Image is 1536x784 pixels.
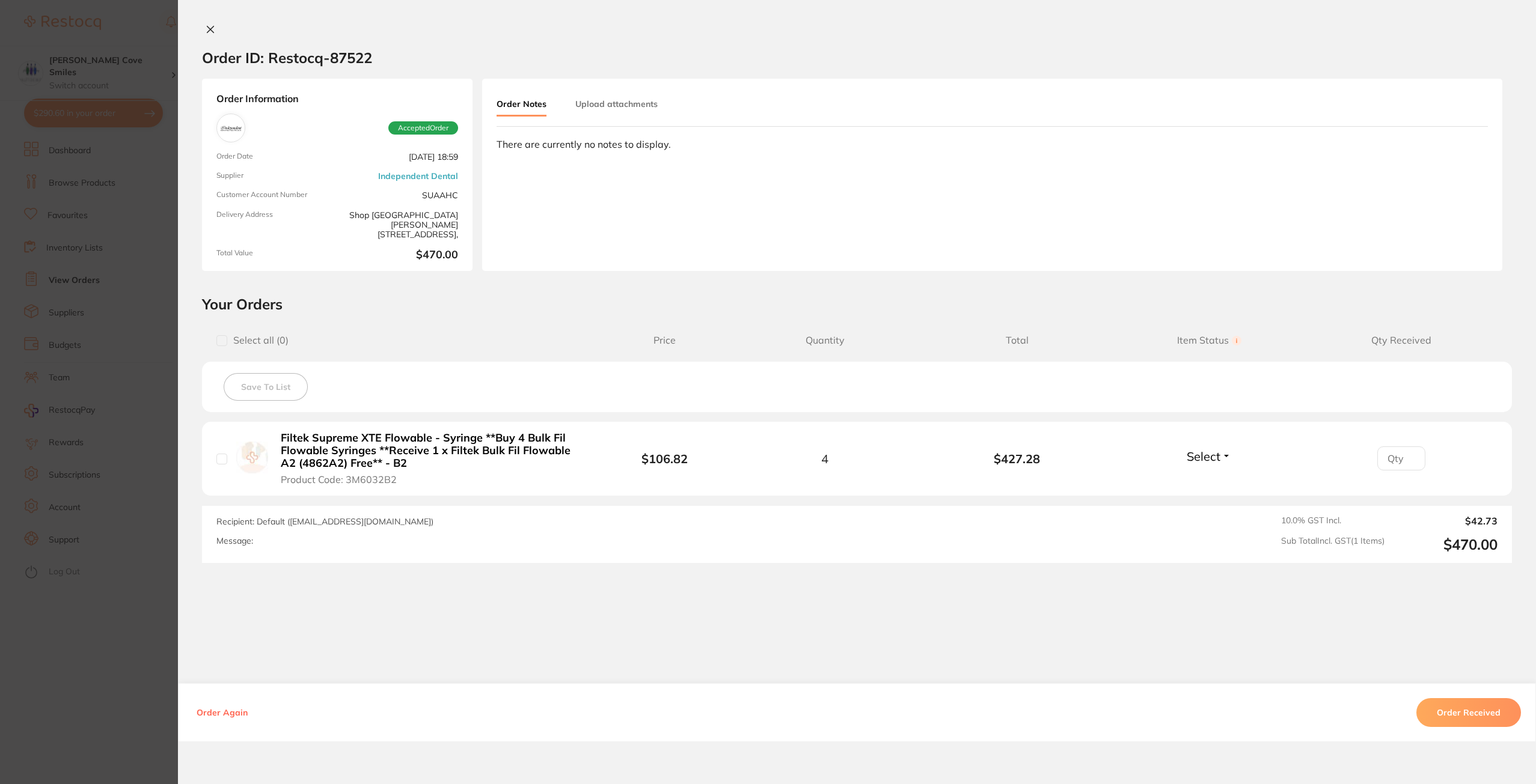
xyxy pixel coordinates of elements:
input: Qty [1377,446,1425,470]
span: Price [601,335,729,346]
h2: Your Orders [202,295,1512,313]
b: $427.28 [921,452,1113,466]
button: Order Notes [497,93,546,117]
output: $42.73 [1394,515,1498,526]
span: Sub Total Incl. GST ( 1 Items) [1281,536,1385,553]
button: Select [1183,449,1235,464]
button: Save To List [224,373,308,401]
span: Delivery Address [216,210,332,239]
b: $106.82 [641,451,688,466]
span: Qty Received [1305,335,1498,346]
span: Customer Account Number [216,190,332,200]
strong: Order Information [216,93,458,104]
b: Filtek Supreme XTE Flowable - Syringe **Buy 4 Bulk Fil Flowable Syringes **Receive 1 x Filtek Bul... [281,432,579,469]
a: Independent Dental [378,171,458,181]
h2: Order ID: Restocq- 87522 [202,49,372,67]
span: 10.0 % GST Incl. [1281,515,1385,526]
img: Filtek Supreme XTE Flowable - Syringe **Buy 4 Bulk Fil Flowable Syringes **Receive 1 x Filtek Bul... [236,442,268,473]
span: Recipient: Default ( [EMAIL_ADDRESS][DOMAIN_NAME] ) [216,516,433,527]
label: Message: [216,536,253,546]
img: Independent Dental [219,117,242,139]
span: Select [1187,449,1220,464]
span: Supplier [216,171,332,181]
span: [DATE] 18:59 [342,152,458,162]
span: Quantity [729,335,921,346]
span: Total Value [216,249,332,261]
button: Order Received [1416,698,1521,727]
span: SUAAHC [342,190,458,200]
output: $470.00 [1394,536,1498,553]
span: Select all ( 0 ) [227,335,289,346]
span: Product Code: 3M6032B2 [281,474,397,485]
div: There are currently no notes to display. [497,139,1488,150]
button: Filtek Supreme XTE Flowable - Syringe **Buy 4 Bulk Fil Flowable Syringes **Receive 1 x Filtek Bul... [277,431,583,485]
span: Total [921,335,1113,346]
span: 4 [821,452,828,466]
span: Accepted Order [388,121,458,135]
span: Item Status [1113,335,1306,346]
button: Upload attachments [575,93,658,115]
span: Shop [GEOGRAPHIC_DATA][PERSON_NAME][STREET_ADDRESS], [342,210,458,239]
span: Order Date [216,152,332,162]
button: Order Again [193,707,251,718]
b: $470.00 [342,249,458,261]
